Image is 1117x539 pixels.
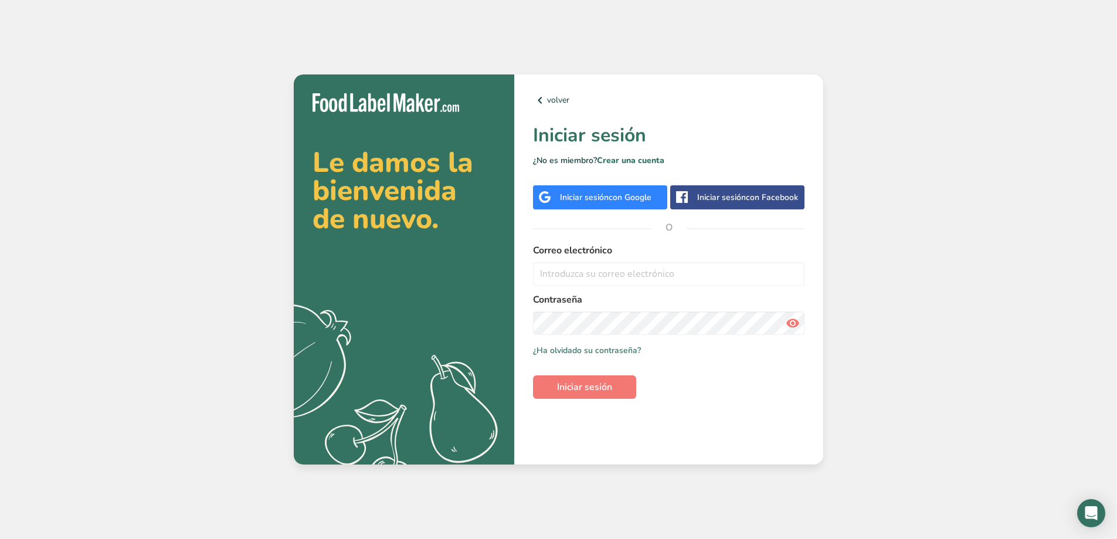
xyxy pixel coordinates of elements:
img: Food Label Maker [313,93,459,113]
div: Iniciar sesión [697,191,798,204]
label: Correo electrónico [533,243,804,257]
label: Contraseña [533,293,804,307]
div: Iniciar sesión [560,191,651,204]
div: Open Intercom Messenger [1077,499,1105,527]
span: Iniciar sesión [557,380,612,394]
input: Introduzca su correo electrónico [533,262,804,286]
h1: Iniciar sesión [533,121,804,150]
a: volver [533,93,804,107]
a: ¿Ha olvidado su contraseña? [533,344,641,357]
p: ¿No es miembro? [533,154,804,167]
span: O [651,210,687,245]
span: con Google [609,192,651,203]
button: Iniciar sesión [533,375,636,399]
h2: Le damos la bienvenida de nuevo. [313,148,495,233]
a: Crear una cuenta [597,155,664,166]
span: con Facebook [746,192,798,203]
